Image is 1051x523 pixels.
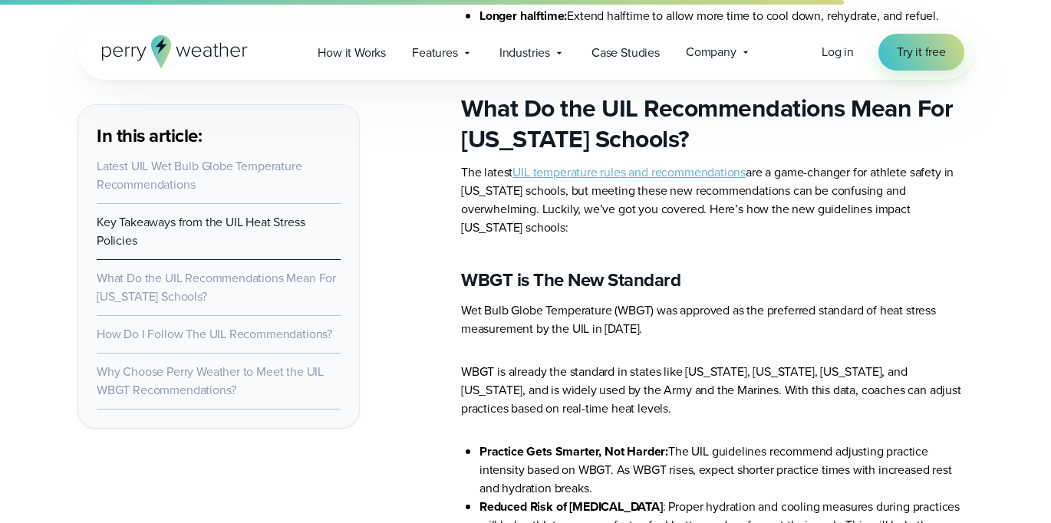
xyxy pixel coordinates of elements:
[479,442,668,460] strong: Practice Gets Smarter, Not Harder:
[578,37,673,68] a: Case Studies
[512,163,746,181] a: UIL temperature rules and recommendations
[412,44,458,62] span: Features
[822,43,854,61] a: Log in
[97,269,336,305] a: What Do the UIL Recommendations Mean For [US_STATE] Schools?
[97,123,341,148] h3: In this article:
[318,44,386,62] span: How it Works
[97,157,302,193] a: Latest UIL Wet Bulb Globe Temperature Recommendations
[499,44,550,62] span: Industries
[461,301,974,338] p: Wet Bulb Globe Temperature (WBGT) was approved as the preferred standard of heat stress measureme...
[878,34,964,71] a: Try it free
[305,37,399,68] a: How it Works
[479,498,663,515] strong: Reduced Risk of [MEDICAL_DATA]
[591,44,660,62] span: Case Studies
[479,7,567,25] strong: Longer halftime:
[686,43,736,61] span: Company
[897,43,946,61] span: Try it free
[461,90,953,157] strong: What Do the UIL Recommendations Mean For [US_STATE] Schools?
[479,442,974,498] li: The UIL guidelines recommend adjusting practice intensity based on WBGT. As WBGT rises, expect sh...
[97,213,305,249] a: Key Takeaways from the UIL Heat Stress Policies
[461,163,974,237] p: The latest are a game-changer for athlete safety in [US_STATE] schools, but meeting these new rec...
[461,363,974,418] p: WBGT is already the standard in states like [US_STATE], [US_STATE], [US_STATE], and [US_STATE], a...
[97,363,324,399] a: Why Choose Perry Weather to Meet the UIL WBGT Recommendations?
[97,325,332,343] a: How Do I Follow The UIL Recommendations?
[461,268,974,292] h3: WBGT is The New Standard
[479,7,974,25] li: Extend halftime to allow more time to cool down, rehydrate, and refuel.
